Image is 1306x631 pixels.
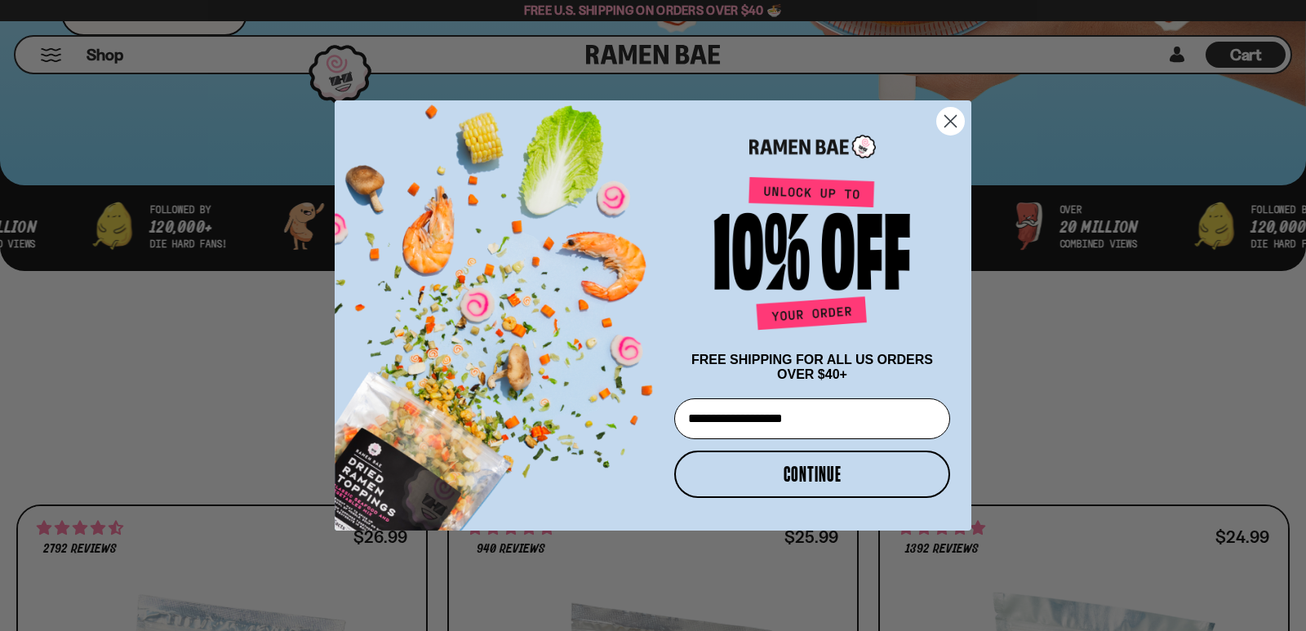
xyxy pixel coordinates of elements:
[710,176,914,336] img: Unlock up to 10% off
[335,87,668,531] img: ce7035ce-2e49-461c-ae4b-8ade7372f32c.png
[691,353,933,381] span: FREE SHIPPING FOR ALL US ORDERS OVER $40+
[674,451,950,498] button: CONTINUE
[936,107,965,136] button: Close dialog
[749,133,876,160] img: Ramen Bae Logo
